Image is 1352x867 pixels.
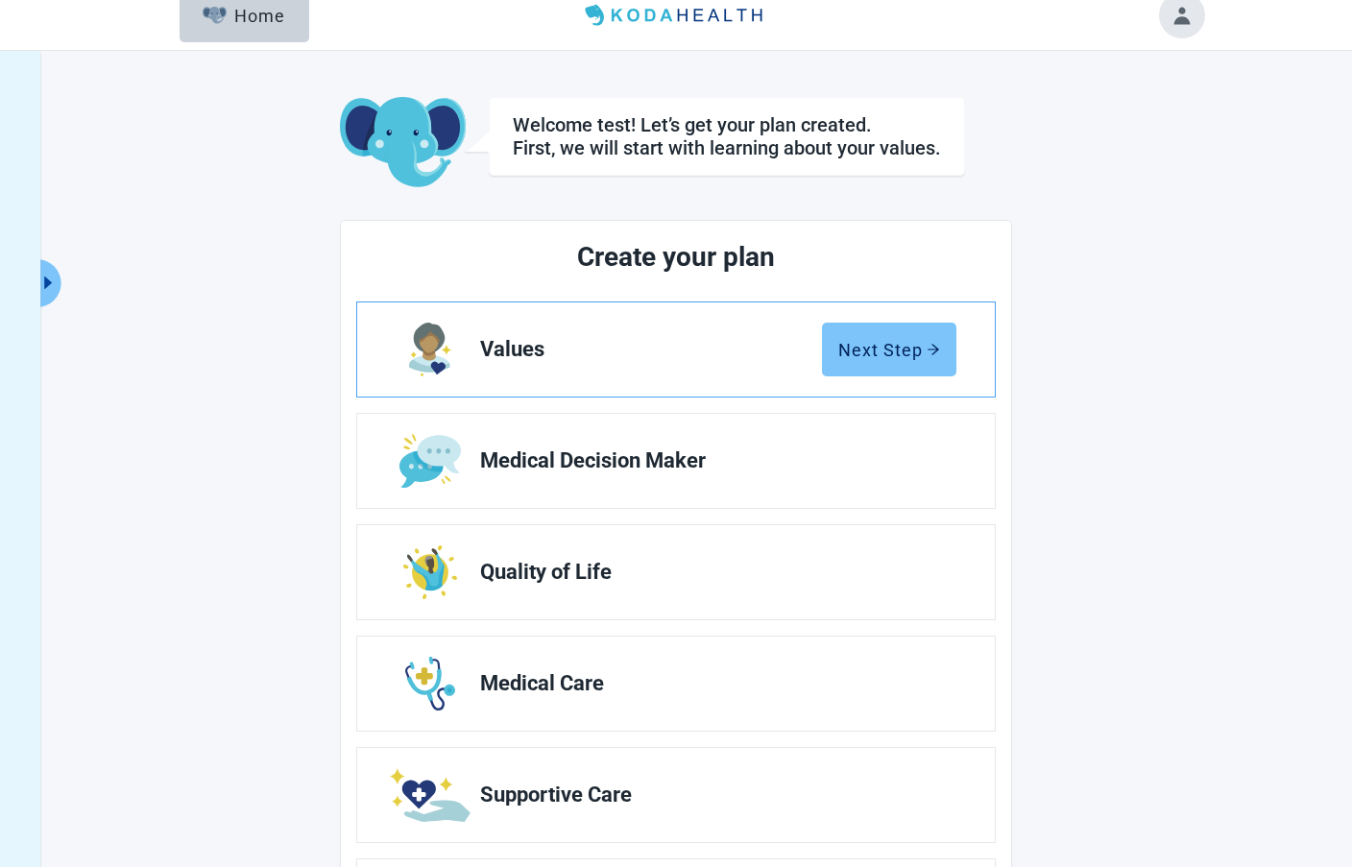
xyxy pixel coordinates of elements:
[357,637,995,731] a: Edit Medical Care section
[927,343,940,356] span: arrow-right
[480,338,822,361] span: Values
[357,525,995,619] a: Edit Quality of Life section
[203,7,227,24] img: Elephant
[480,672,941,695] span: Medical Care
[357,414,995,508] a: Edit Medical Decision Maker section
[357,748,995,842] a: Edit Supportive Care section
[203,6,285,25] div: Home
[36,259,60,307] button: Expand menu
[513,113,941,159] div: Welcome test! Let’s get your plan created. First, we will start with learning about your values.
[480,449,941,472] span: Medical Decision Maker
[838,340,940,359] div: Next Step
[340,97,466,189] img: Koda Elephant
[357,302,995,397] a: Edit Values section
[428,236,924,278] h2: Create your plan
[480,561,941,584] span: Quality of Life
[822,323,956,376] button: Next Steparrow-right
[38,274,57,292] span: caret-right
[480,783,941,807] span: Supportive Care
